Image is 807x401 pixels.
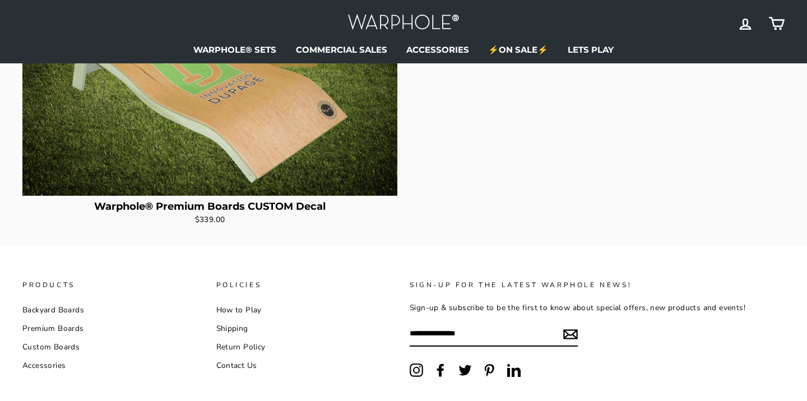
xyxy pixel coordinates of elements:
a: LETS PLAY [559,41,622,58]
a: ⚡ON SALE⚡ [480,41,556,58]
p: POLICIES [216,280,398,291]
p: PRODUCTS [22,280,204,291]
div: Warphole® Premium Boards CUSTOM Decal [22,201,397,211]
a: COMMERCIAL SALES [287,41,396,58]
a: Shipping [216,320,248,337]
a: WARPHOLE® SETS [185,41,285,58]
a: Custom Boards [22,339,80,356]
a: Return Policy [216,339,266,356]
a: ACCESSORIES [398,41,477,58]
p: Sign-up & subscribe to be the first to know about special offers, new products and events! [410,302,751,314]
a: Premium Boards [22,320,84,337]
a: Contact Us [216,357,257,374]
a: Backyard Boards [22,302,84,319]
ul: Primary [22,41,785,58]
div: $339.00 [22,214,397,225]
a: How to Play [216,302,262,319]
p: Sign-up for the latest warphole news! [410,280,751,291]
a: Accessories [22,357,66,374]
img: Warphole [347,11,460,35]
